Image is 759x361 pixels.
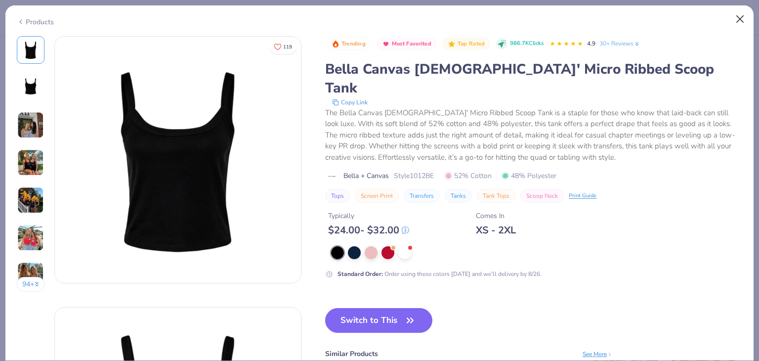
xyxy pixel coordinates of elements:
[332,40,339,48] img: Trending sort
[328,211,409,221] div: Typically
[476,224,516,236] div: XS - 2XL
[19,76,42,99] img: Back
[476,211,516,221] div: Comes In
[355,189,399,203] button: Screen Print
[17,262,44,289] img: User generated content
[404,189,440,203] button: Transfers
[326,38,371,50] button: Badge Button
[17,277,45,292] button: 94+
[17,17,54,27] div: Products
[325,189,350,203] button: Tops
[377,38,436,50] button: Badge Button
[328,224,409,236] div: $ 24.00 - $ 32.00
[325,107,742,163] div: The Bella Canvas [DEMOGRAPHIC_DATA]' Micro Ribbed Scoop Tank is a staple for those who know that ...
[17,187,44,214] img: User generated content
[448,40,456,48] img: Top Rated sort
[337,270,383,278] strong: Standard Order :
[549,36,583,52] div: 4.9 Stars
[587,40,595,47] span: 4.9
[382,40,390,48] img: Most Favorited sort
[394,171,434,181] span: Style 1012BE
[445,171,492,181] span: 52% Cotton
[510,40,544,48] span: 986.7K Clicks
[731,10,750,29] button: Close
[445,189,472,203] button: Tanks
[269,40,296,54] button: Like
[325,308,432,333] button: Switch to This
[337,270,542,278] div: Order using these colors [DATE] and we’ll delivery by 8/26.
[458,41,485,46] span: Top Rated
[502,171,556,181] span: 48% Polyester
[55,37,301,283] img: Front
[17,225,44,251] img: User generated content
[477,189,515,203] button: Tank Tops
[599,39,640,48] a: 30+ Reviews
[442,38,490,50] button: Badge Button
[520,189,564,203] button: Scoop Neck
[329,97,371,107] button: copy to clipboard
[17,149,44,176] img: User generated content
[17,112,44,138] img: User generated content
[583,350,613,359] div: See More
[325,349,378,359] div: Similar Products
[569,192,596,200] div: Print Guide
[341,41,366,46] span: Trending
[325,173,338,180] img: brand logo
[392,41,431,46] span: Most Favorited
[283,45,292,49] span: 119
[19,38,42,62] img: Front
[325,60,742,97] div: Bella Canvas [DEMOGRAPHIC_DATA]' Micro Ribbed Scoop Tank
[343,171,389,181] span: Bella + Canvas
